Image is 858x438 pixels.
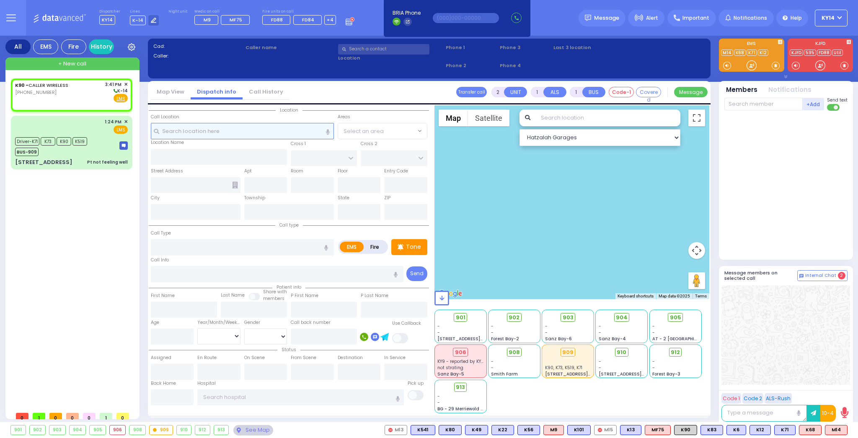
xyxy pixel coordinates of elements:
[804,50,816,56] a: 595
[774,425,796,435] div: BLS
[671,348,680,357] span: 912
[262,9,336,14] label: Fire units on call
[609,87,634,97] button: Code-1
[749,425,771,435] div: K12
[491,425,514,435] div: BLS
[799,274,804,278] img: comment-alt.png
[244,355,265,361] label: On Scene
[825,425,848,435] div: M14
[545,329,548,336] span: -
[453,348,468,357] div: 906
[124,118,128,125] span: ✕
[543,425,564,435] div: M9
[105,81,121,88] span: 3:41 PM
[5,39,31,54] div: All
[599,336,626,342] span: Sanz Bay-4
[636,87,661,97] button: Covered
[406,266,427,281] button: Send
[124,81,128,88] span: ✕
[361,141,377,147] label: Cross 2
[151,114,179,120] label: Call Location
[58,60,86,68] span: + New call
[456,383,465,391] span: 913
[129,425,145,435] div: 908
[406,242,421,251] p: Tone
[197,380,216,387] label: Hospital
[388,428,393,432] img: red-radio-icon.svg
[749,425,771,435] div: BLS
[491,365,494,371] span: -
[790,50,803,56] a: KJFD
[204,16,211,23] span: M9
[338,44,429,55] input: Search a contact
[49,425,65,435] div: 903
[742,393,763,404] button: Code 2
[291,292,318,299] label: P First Name
[33,413,45,419] span: 1
[688,242,705,259] button: Map camera controls
[726,85,757,95] button: Members
[151,292,175,299] label: First Name
[384,355,406,361] label: In Service
[194,9,253,14] label: Medic on call
[291,319,331,326] label: Call back number
[233,425,273,435] div: See map
[168,9,187,14] label: Night unit
[243,88,289,96] a: Call History
[563,313,574,322] span: 903
[338,168,348,175] label: Floor
[151,230,171,237] label: Call Type
[545,371,624,377] span: [STREET_ADDRESS][PERSON_NAME]
[491,329,494,336] span: -
[645,425,671,435] div: ALS
[825,425,848,435] div: ALS
[57,137,71,146] span: K90
[230,16,242,23] span: MF75
[768,85,811,95] button: Notifications
[491,323,494,329] span: -
[263,295,284,302] span: members
[15,82,68,89] a: CALLER WIRELESS
[291,168,303,175] label: Room
[674,425,697,435] div: K90
[151,355,171,361] label: Assigned
[827,97,848,103] span: Send text
[599,323,601,329] span: -
[41,137,55,146] span: K73
[338,55,443,62] label: Location
[465,425,488,435] div: K49
[15,137,39,146] span: Driver-K71
[151,123,334,139] input: Search location here
[385,425,407,435] div: M13
[214,425,229,435] div: 913
[246,44,335,51] label: Caller name
[153,43,243,50] label: Cad:
[599,329,601,336] span: -
[384,168,408,175] label: Entry Code
[72,137,87,146] span: K519
[815,10,848,26] button: KY14
[724,270,797,281] h5: Message members on selected call
[151,380,176,387] label: Back Home
[774,425,796,435] div: K71
[437,288,464,299] a: Open this area in Google Maps (opens a new window)
[439,425,462,435] div: K80
[363,242,387,252] label: Fire
[561,348,576,357] div: 909
[99,9,120,14] label: Dispatcher
[838,272,845,279] span: 2
[437,336,517,342] span: [STREET_ADDRESS][PERSON_NAME]
[15,89,57,96] span: [PHONE_NUMBER]
[620,425,641,435] div: BLS
[263,289,287,295] small: Share with
[791,14,802,22] span: Help
[721,393,741,404] button: Code 1
[620,425,641,435] div: K13
[197,355,217,361] label: En Route
[517,425,540,435] div: K56
[545,365,582,371] span: K90, K73, K519, K71
[411,425,435,435] div: K541
[585,15,591,21] img: message.svg
[456,87,487,97] button: Transfer call
[90,425,106,435] div: 905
